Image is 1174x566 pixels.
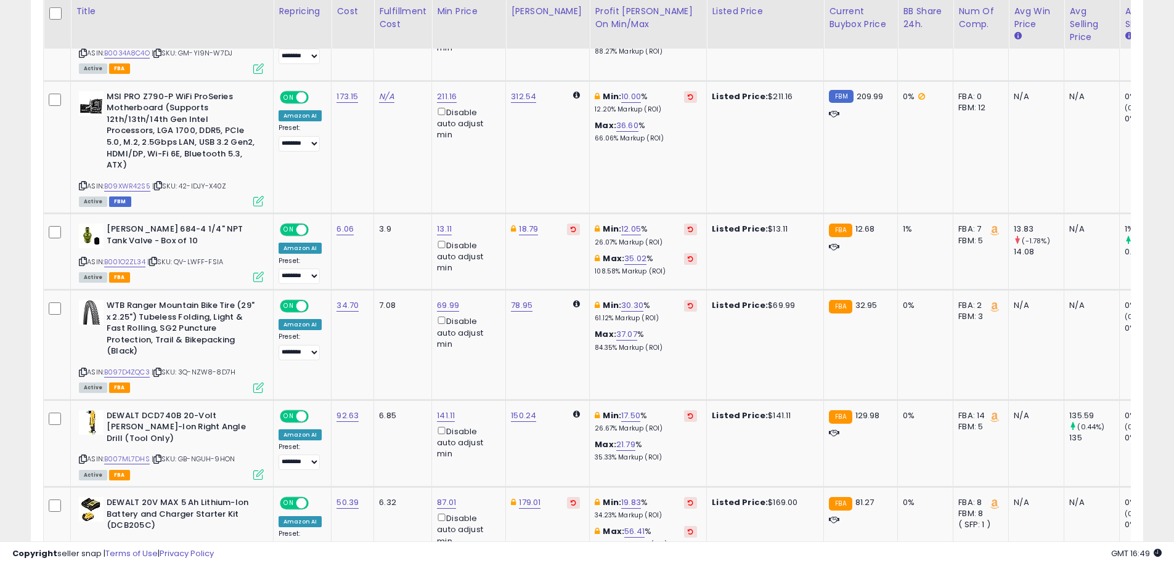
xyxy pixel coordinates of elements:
[603,525,624,537] b: Max:
[437,314,496,350] div: Disable auto adjust min
[109,63,130,74] span: FBA
[595,328,616,340] b: Max:
[829,300,852,313] small: FBA
[595,134,697,143] p: 66.06% Markup (ROI)
[336,5,369,18] div: Cost
[958,102,999,113] div: FBM: 12
[1125,31,1132,42] small: Avg BB Share.
[595,253,697,276] div: %
[595,424,697,433] p: 26.67% Markup (ROI)
[1069,300,1110,311] div: N/A
[79,63,107,74] span: All listings currently available for purchase on Amazon
[595,439,697,462] div: %
[152,48,232,58] span: | SKU: GM-YI9N-W7DJ
[336,223,354,235] a: 6.06
[79,410,264,479] div: ASIN:
[79,382,107,393] span: All listings currently available for purchase on Amazon
[1125,312,1142,321] small: (0%)
[511,410,536,422] a: 150.24
[107,497,256,535] b: DEWALT 20V MAX 5 Ah Lithium-Ion Battery and Charger Starter Kit (DCB205C)
[616,328,637,341] a: 37.07
[595,439,616,450] b: Max:
[104,367,150,378] a: B097D4ZQC3
[903,224,944,235] div: 1%
[595,497,697,520] div: %
[595,344,697,352] p: 84.35% Markup (ROI)
[595,238,697,247] p: 26.07% Markup (ROI)
[279,124,322,152] div: Preset:
[511,5,584,18] div: [PERSON_NAME]
[1069,497,1110,508] div: N/A
[79,272,107,283] span: All listings currently available for purchase on Amazon
[1111,548,1162,559] span: 2025-10-7 16:49 GMT
[437,223,452,235] a: 13.11
[595,105,697,114] p: 12.20% Markup (ROI)
[903,497,944,508] div: 0%
[281,92,296,102] span: ON
[79,410,104,435] img: 41Pl7d-0eeL._SL40_.jpg
[437,238,496,274] div: Disable auto adjust min
[624,525,645,538] a: 56.41
[595,120,697,143] div: %
[1014,300,1054,311] div: N/A
[79,470,107,480] span: All listings currently available for purchase on Amazon
[712,497,814,508] div: $169.00
[79,4,264,72] div: ASIN:
[152,454,235,464] span: | SKU: GB-NGUH-9HON
[603,91,621,102] b: Min:
[519,223,538,235] a: 18.79
[621,299,643,312] a: 30.30
[958,410,999,421] div: FBA: 14
[109,382,130,393] span: FBA
[712,223,768,235] b: Listed Price:
[147,257,223,267] span: | SKU: QV-LWFF-FSIA
[437,424,496,460] div: Disable auto adjust min
[279,37,322,65] div: Preset:
[958,508,999,519] div: FBM: 8
[1014,224,1064,235] div: 13.83
[1069,410,1119,421] div: 135.59
[281,225,296,235] span: ON
[107,410,256,448] b: DEWALT DCD740B 20-Volt [PERSON_NAME]-Ion Right Angle Drill (Tool Only)
[595,300,697,323] div: %
[958,519,999,530] div: ( SFP: 1 )
[595,5,701,31] div: Profit [PERSON_NAME] on Min/Max
[621,496,641,509] a: 19.83
[379,410,422,421] div: 6.85
[595,511,697,520] p: 34.23% Markup (ROI)
[437,496,456,509] a: 87.01
[712,496,768,508] b: Listed Price:
[336,91,358,103] a: 173.15
[595,267,697,276] p: 108.58% Markup (ROI)
[1125,509,1142,519] small: (0%)
[104,454,150,464] a: B007ML7DHS
[1125,5,1170,31] div: Avg BB Share
[279,333,322,360] div: Preset:
[1069,432,1119,443] div: 135
[336,496,359,509] a: 50.39
[958,421,999,432] div: FBM: 5
[1014,246,1064,257] div: 14.08
[281,411,296,421] span: ON
[76,5,268,18] div: Title
[595,119,616,131] b: Max:
[712,300,814,311] div: $69.99
[519,496,540,509] a: 179.01
[1014,31,1021,42] small: Avg Win Price.
[595,91,697,114] div: %
[829,497,852,511] small: FBA
[903,91,944,102] div: 0%
[79,497,104,522] img: 41UTavhTWdL._SL40_.jpg
[307,225,327,235] span: OFF
[829,5,892,31] div: Current Buybox Price
[829,410,852,424] small: FBA
[104,257,145,267] a: B001O2ZL34
[104,181,150,192] a: B09XWR42S5
[152,181,226,191] span: | SKU: 42-IDJY-X40Z
[903,5,948,31] div: BB Share 24h.
[1125,422,1142,432] small: (0%)
[511,91,536,103] a: 312.54
[379,224,422,235] div: 3.9
[281,301,296,312] span: ON
[1022,236,1050,246] small: (-1.78%)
